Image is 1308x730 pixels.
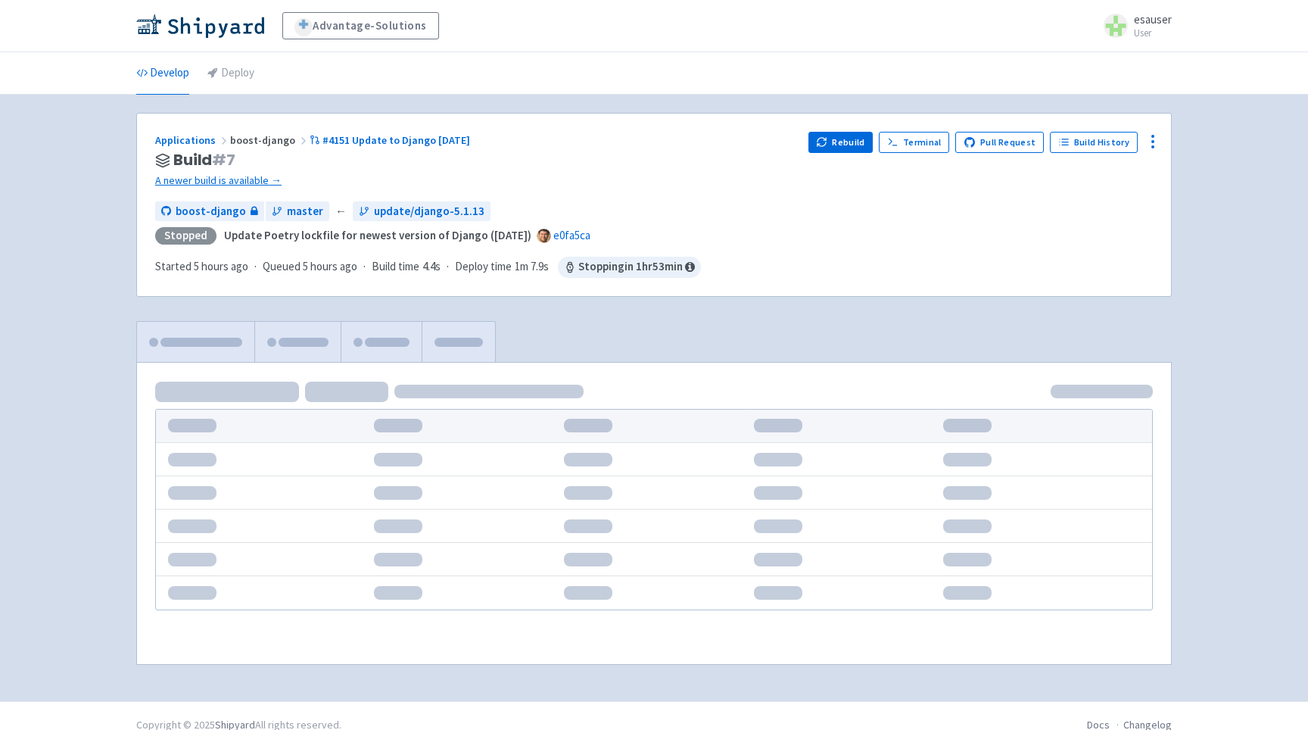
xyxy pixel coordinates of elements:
time: 5 hours ago [194,259,248,273]
span: update/django-5.1.13 [374,203,484,220]
small: User [1134,28,1172,38]
div: Stopped [155,227,216,245]
span: Stopping in 1 hr 53 min [558,257,701,278]
a: master [266,201,329,222]
a: Pull Request [955,132,1044,153]
strong: Update Poetry lockfile for newest version of Django ([DATE]) [224,228,531,242]
span: boost-django [230,133,310,147]
span: boost-django [176,203,246,220]
span: ← [335,203,347,220]
span: Build [173,151,235,169]
a: Advantage-Solutions [282,12,439,39]
span: Build time [372,258,419,276]
span: # 7 [212,149,235,170]
a: boost-django [155,201,264,222]
span: 4.4s [422,258,441,276]
img: Shipyard logo [136,14,264,38]
span: 1m 7.9s [515,258,549,276]
a: #4151 Update to Django [DATE] [310,133,472,147]
a: Deploy [207,52,254,95]
a: esauser User [1095,14,1172,38]
time: 5 hours ago [303,259,357,273]
a: Build History [1050,132,1138,153]
span: esauser [1134,12,1172,27]
a: Terminal [879,132,949,153]
a: update/django-5.1.13 [353,201,490,222]
a: Develop [136,52,189,95]
a: A newer build is available → [155,172,796,189]
button: Rebuild [808,132,874,153]
span: Queued [263,259,357,273]
div: · · · [155,257,701,278]
span: master [287,203,323,220]
span: Started [155,259,248,273]
span: Deploy time [455,258,512,276]
a: e0fa5ca [553,228,590,242]
a: Applications [155,133,230,147]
